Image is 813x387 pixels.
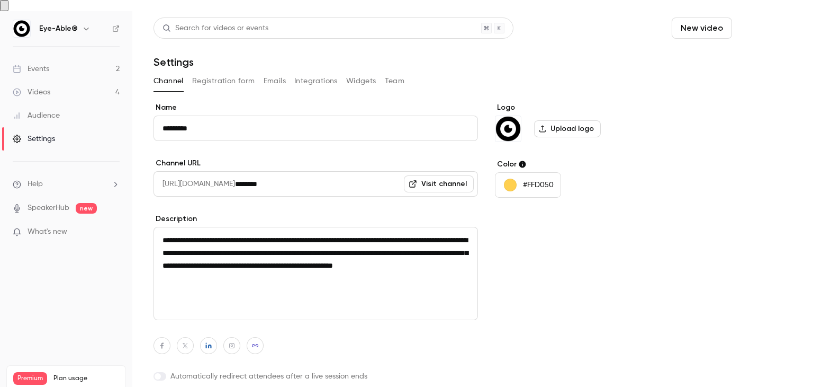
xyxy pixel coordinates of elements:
button: New video [672,17,732,39]
label: Automatically redirect attendees after a live session ends [153,371,478,382]
label: Description [153,214,478,224]
iframe: Noticeable Trigger [107,227,120,237]
button: Channel [153,73,184,90]
span: Premium [13,372,47,385]
div: Audience [13,110,60,121]
p: #FFD050 [523,180,554,190]
a: Visit channel [404,175,474,192]
button: Emails [264,73,286,90]
div: Search for videos or events [162,23,268,34]
img: Eye-Able® [13,20,30,37]
span: [URL][DOMAIN_NAME] [153,171,235,197]
button: Integrations [294,73,338,90]
label: Upload logo [534,120,601,137]
button: Schedule [736,17,792,39]
label: Channel URL [153,158,478,169]
div: Videos [13,87,50,98]
label: Name [153,102,478,113]
span: What's new [28,226,67,238]
button: #FFD050 [495,172,561,198]
button: Widgets [346,73,376,90]
label: Logo [495,102,657,113]
li: help-dropdown-opener [13,179,120,190]
button: Team [385,73,405,90]
span: new [76,203,97,214]
img: Eye-Able® [495,116,521,142]
label: Color [495,159,657,170]
span: Help [28,179,43,190]
button: Registration form [192,73,255,90]
a: SpeakerHub [28,203,69,214]
span: Plan usage [53,374,119,383]
h1: Settings [153,56,194,68]
div: Events [13,64,49,74]
div: Settings [13,134,55,144]
h6: Eye-Able® [39,23,78,34]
